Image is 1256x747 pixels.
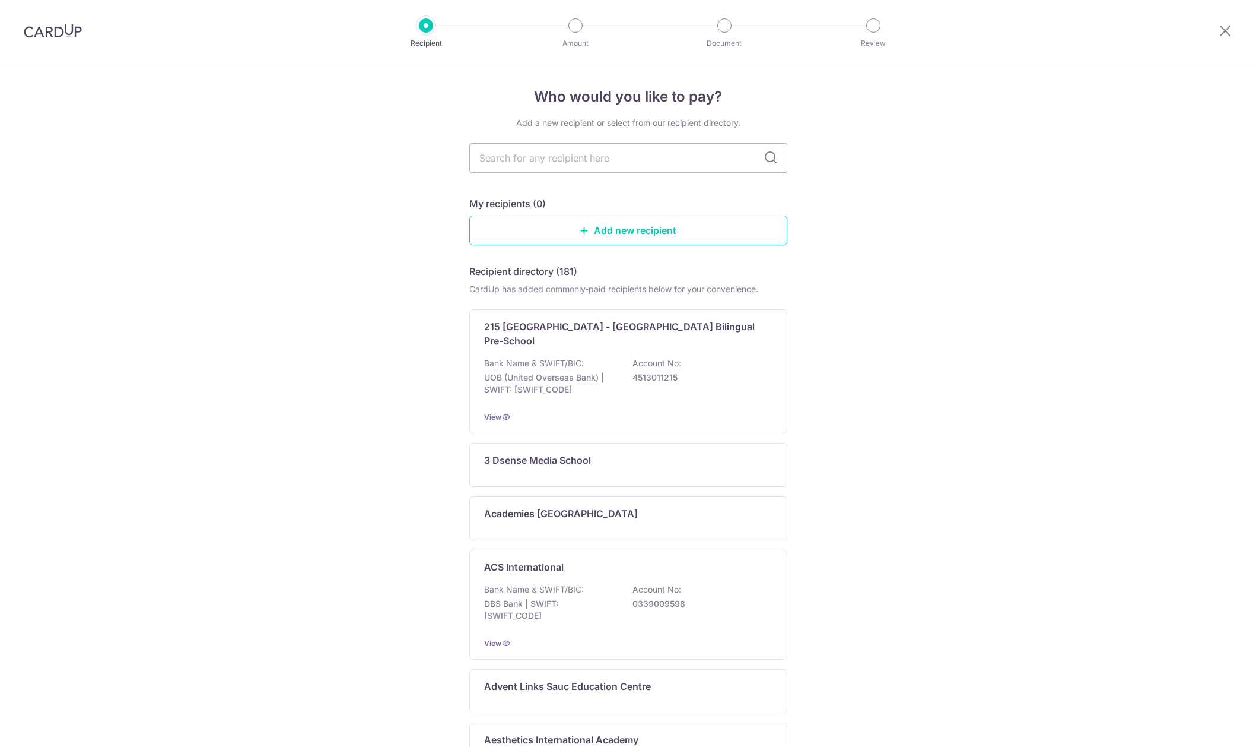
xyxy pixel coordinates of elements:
div: CardUp has added commonly-paid recipients below for your convenience. [469,283,787,295]
p: Bank Name & SWIFT/BIC: [484,357,584,369]
h5: My recipients (0) [469,197,546,211]
p: Account No: [632,584,681,596]
p: Aesthetics International Academy [484,733,638,747]
a: View [484,639,501,648]
p: 3 Dsense Media School [484,453,591,467]
p: Bank Name & SWIFT/BIC: [484,584,584,596]
a: View [484,413,501,422]
p: Advent Links Sauc Education Centre [484,679,651,694]
p: Recipient [382,37,470,49]
p: 0339009598 [632,598,765,610]
p: Document [681,37,768,49]
h4: Who would you like to pay? [469,86,787,107]
div: Add a new recipient or select from our recipient directory. [469,117,787,129]
img: CardUp [24,24,82,38]
p: Review [829,37,917,49]
p: ACS International [484,560,564,574]
p: 4513011215 [632,372,765,384]
p: DBS Bank | SWIFT: [SWIFT_CODE] [484,598,617,622]
p: UOB (United Overseas Bank) | SWIFT: [SWIFT_CODE] [484,372,617,395]
p: Amount [532,37,619,49]
a: Add new recipient [469,216,787,245]
p: Account No: [632,357,681,369]
input: Search for any recipient here [469,143,787,173]
p: Academies [GEOGRAPHIC_DATA] [484,507,638,521]
p: 215 [GEOGRAPHIC_DATA] - [GEOGRAPHIC_DATA] Bilingual Pre-School [484,319,758,348]
h5: Recipient directory (181) [469,264,577,278]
